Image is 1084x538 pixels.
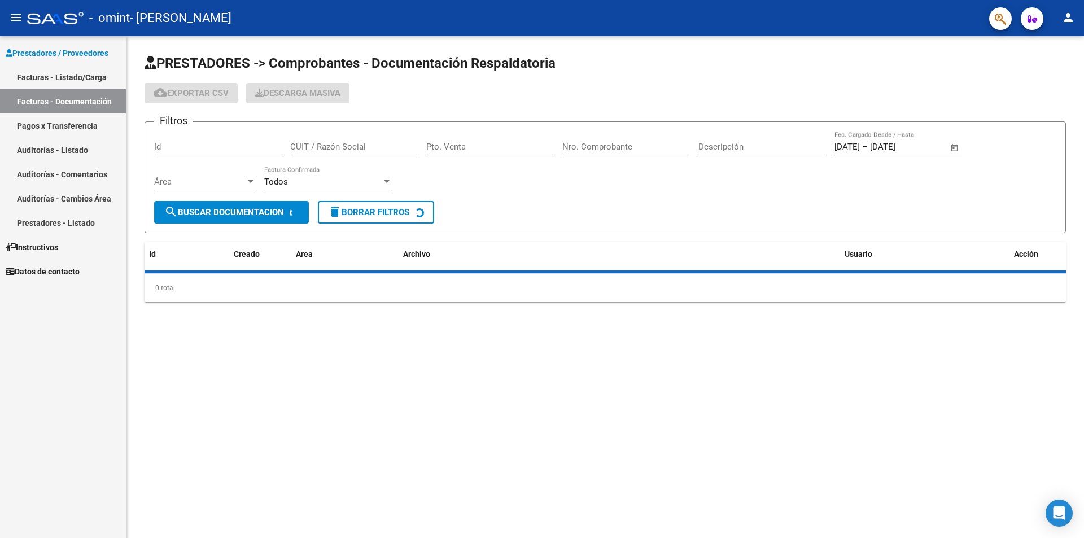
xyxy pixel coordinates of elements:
span: Usuario [845,250,872,259]
datatable-header-cell: Acción [1009,242,1066,266]
span: Datos de contacto [6,265,80,278]
datatable-header-cell: Usuario [840,242,1009,266]
button: Open calendar [948,141,961,154]
span: Creado [234,250,260,259]
mat-icon: search [164,205,178,218]
span: Id [149,250,156,259]
input: End date [870,142,925,152]
span: Borrar Filtros [328,207,409,217]
datatable-header-cell: Creado [229,242,291,266]
span: Descarga Masiva [255,88,340,98]
span: Prestadores / Proveedores [6,47,108,59]
span: Instructivos [6,241,58,253]
span: – [862,142,868,152]
button: Exportar CSV [145,83,238,103]
span: - omint [89,6,130,30]
datatable-header-cell: Id [145,242,190,266]
div: Open Intercom Messenger [1046,500,1073,527]
span: Area [296,250,313,259]
span: Buscar Documentacion [164,207,284,217]
button: Borrar Filtros [318,201,434,224]
span: Todos [264,177,288,187]
span: PRESTADORES -> Comprobantes - Documentación Respaldatoria [145,55,556,71]
datatable-header-cell: Area [291,242,399,266]
datatable-header-cell: Archivo [399,242,840,266]
h3: Filtros [154,113,193,129]
span: - [PERSON_NAME] [130,6,231,30]
mat-icon: cloud_download [154,86,167,99]
mat-icon: delete [328,205,342,218]
button: Buscar Documentacion [154,201,309,224]
input: Start date [834,142,860,152]
span: Acción [1014,250,1038,259]
mat-icon: person [1061,11,1075,24]
button: Descarga Masiva [246,83,349,103]
mat-icon: menu [9,11,23,24]
span: Archivo [403,250,430,259]
div: 0 total [145,274,1066,302]
span: Exportar CSV [154,88,229,98]
span: Área [154,177,246,187]
app-download-masive: Descarga masiva de comprobantes (adjuntos) [246,83,349,103]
